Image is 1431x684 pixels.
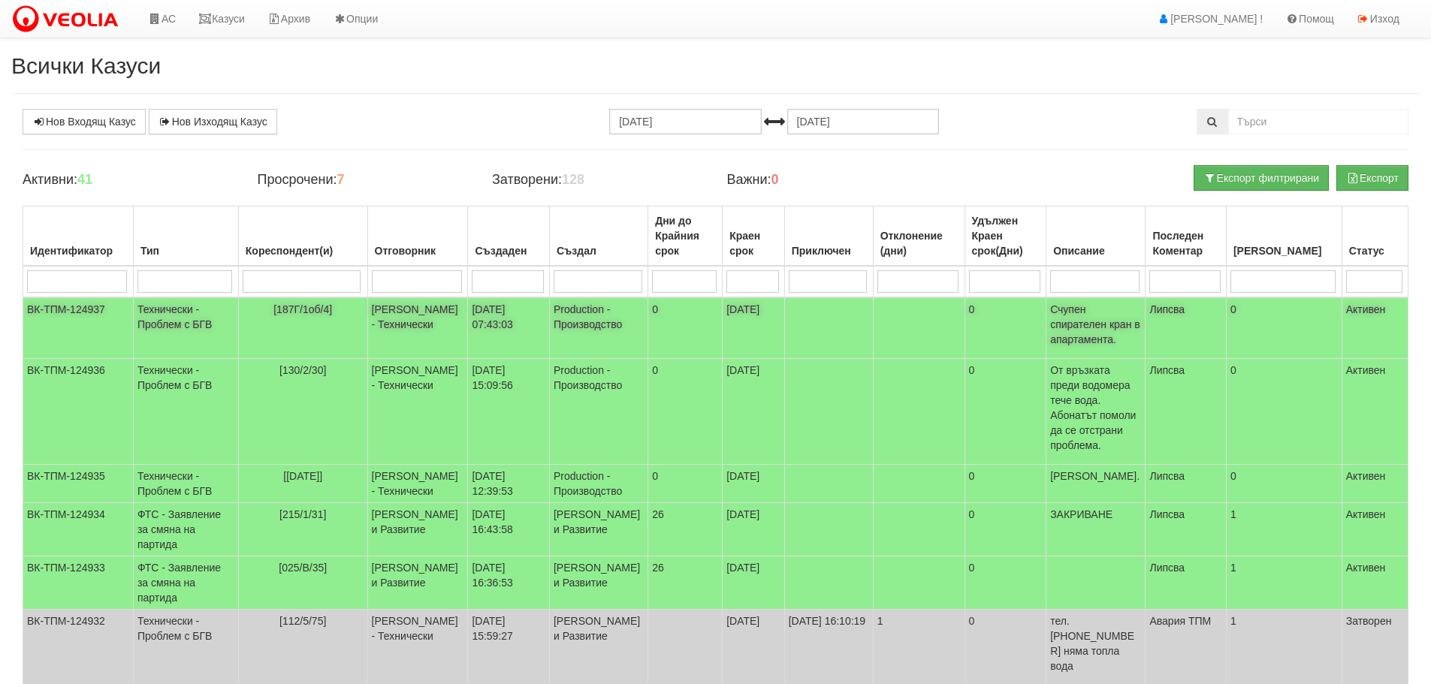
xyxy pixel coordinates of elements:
td: [DATE] 07:43:03 [468,297,550,359]
td: Технически - Проблем с БГВ [133,465,238,503]
div: Отклонение (дни) [877,225,961,261]
p: [PERSON_NAME]. [1050,469,1141,484]
td: 0 [965,297,1046,359]
th: Отклонение (дни): No sort applied, activate to apply an ascending sort [873,206,965,267]
span: 0 [652,303,658,315]
td: Технически - Проблем с БГВ [133,359,238,465]
td: Production - Производство [549,359,648,465]
td: Активен [1342,556,1408,610]
span: Липсва [1149,364,1185,376]
div: Описание [1050,240,1141,261]
td: [DATE] [723,297,785,359]
div: [PERSON_NAME] [1230,240,1338,261]
span: [187Г/1об/4] [273,303,332,315]
td: ВК-ТПМ-124934 [23,503,134,556]
img: VeoliaLogo.png [11,4,125,35]
td: ВК-ТПМ-124933 [23,556,134,610]
td: 0 [965,359,1046,465]
div: Краен срок [726,225,780,261]
td: [DATE] [723,503,785,556]
td: [PERSON_NAME] - Технически [367,465,468,503]
div: Удължен Краен срок(Дни) [969,210,1043,261]
th: Създал: No sort applied, activate to apply an ascending sort [549,206,648,267]
p: ЗАКРИВАНЕ [1050,507,1141,522]
button: Експорт [1336,165,1408,191]
td: ФТС - Заявление за смяна на партида [133,503,238,556]
div: Идентификатор [27,240,129,261]
th: Отговорник: No sort applied, activate to apply an ascending sort [367,206,468,267]
h4: Активни: [23,173,234,188]
span: Липсва [1149,562,1185,574]
a: Нов Входящ Казус [23,109,146,134]
th: Описание: No sort applied, activate to apply an ascending sort [1046,206,1146,267]
span: [025/В/35] [279,562,327,574]
span: [[DATE]] [283,470,322,482]
span: 26 [652,562,664,574]
input: Търсене по Идентификатор, Бл/Вх/Ап, Тип, Описание, Моб. Номер, Имейл, Файл, Коментар, [1228,109,1408,134]
td: 0 [1226,465,1342,503]
th: Последен Коментар: No sort applied, activate to apply an ascending sort [1146,206,1226,267]
div: Създал [554,240,644,261]
td: [PERSON_NAME] - Технически [367,359,468,465]
span: Липсва [1149,508,1185,520]
span: Липсва [1149,303,1185,315]
td: [DATE] 16:43:58 [468,503,550,556]
span: Липсва [1149,470,1185,482]
b: 0 [771,172,779,187]
td: Активен [1342,297,1408,359]
th: Тип: No sort applied, activate to apply an ascending sort [133,206,238,267]
td: [PERSON_NAME] и Развитие [367,503,468,556]
div: Дни до Крайния срок [652,210,718,261]
th: Кореспондент(и): No sort applied, activate to apply an ascending sort [238,206,367,267]
th: Създаден: No sort applied, activate to apply an ascending sort [468,206,550,267]
td: Production - Производство [549,297,648,359]
td: [DATE] 16:36:53 [468,556,550,610]
td: ВК-ТПМ-124935 [23,465,134,503]
td: Активен [1342,503,1408,556]
span: [112/5/75] [279,615,326,627]
td: 0 [1226,359,1342,465]
p: От връзката преди водомера тече вода. Абонатът помоли да се отстрани проблема. [1050,363,1141,453]
h2: Всички Казуси [11,53,1420,78]
div: Кореспондент(и) [243,240,364,261]
span: [130/2/30] [279,364,326,376]
td: 0 [965,465,1046,503]
td: [PERSON_NAME] и Развитие [549,556,648,610]
span: [215/1/31] [279,508,326,520]
p: тел. [PHONE_NUMBER] няма топла вода [1050,613,1141,673]
div: Създаден [472,240,545,261]
td: ВК-ТПМ-124937 [23,297,134,359]
td: [DATE] [723,556,785,610]
th: Приключен: No sort applied, activate to apply an ascending sort [784,206,873,267]
b: 41 [77,172,92,187]
th: Статус: No sort applied, activate to apply an ascending sort [1342,206,1408,267]
td: [PERSON_NAME] - Технически [367,297,468,359]
td: ВК-ТПМ-124936 [23,359,134,465]
h4: Просрочени: [257,173,469,188]
button: Експорт филтрирани [1194,165,1329,191]
td: [PERSON_NAME] и Развитие [549,503,648,556]
td: Активен [1342,465,1408,503]
span: Авария ТПМ [1149,615,1211,627]
td: [DATE] [723,465,785,503]
span: 0 [652,470,658,482]
b: 7 [337,172,344,187]
td: Технически - Проблем с БГВ [133,297,238,359]
th: Удължен Краен срок(Дни): No sort applied, activate to apply an ascending sort [965,206,1046,267]
div: Отговорник [372,240,464,261]
a: Нов Изходящ Казус [149,109,277,134]
td: [DATE] 12:39:53 [468,465,550,503]
h4: Затворени: [492,173,704,188]
h4: Важни: [726,173,938,188]
td: Активен [1342,359,1408,465]
td: [DATE] [723,359,785,465]
td: 0 [965,556,1046,610]
th: Краен срок: No sort applied, activate to apply an ascending sort [723,206,785,267]
th: Дни до Крайния срок: No sort applied, activate to apply an ascending sort [648,206,723,267]
div: Тип [137,240,234,261]
td: 0 [1226,297,1342,359]
th: Идентификатор: No sort applied, activate to apply an ascending sort [23,206,134,267]
div: Последен Коментар [1149,225,1221,261]
td: 1 [1226,503,1342,556]
td: [DATE] 15:09:56 [468,359,550,465]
